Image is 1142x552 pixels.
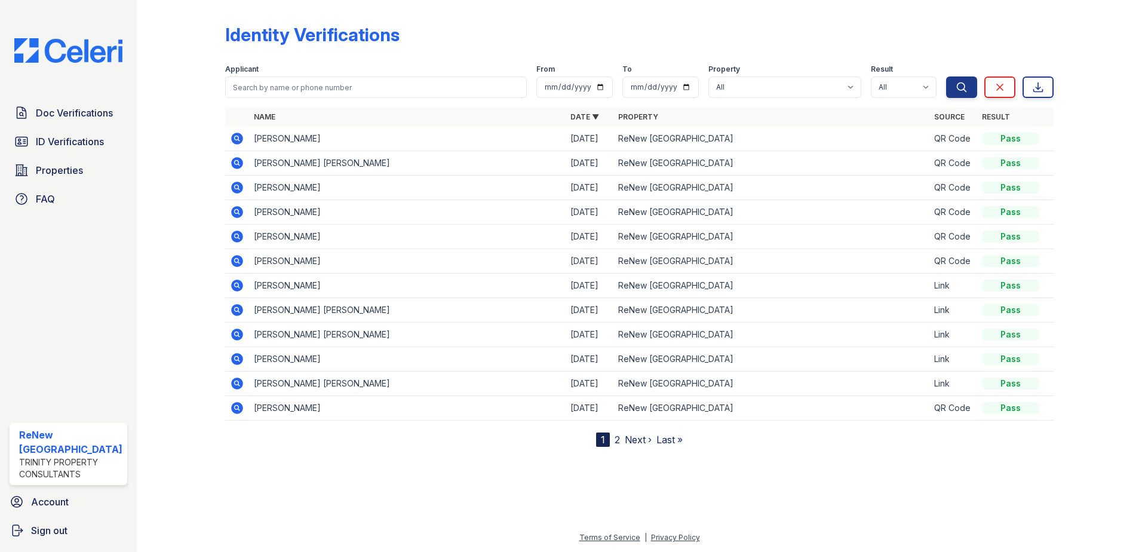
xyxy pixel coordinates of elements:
[249,274,566,298] td: [PERSON_NAME]
[254,112,275,121] a: Name
[566,298,613,323] td: [DATE]
[982,182,1039,194] div: Pass
[656,434,683,446] a: Last »
[579,533,640,542] a: Terms of Service
[982,206,1039,218] div: Pass
[249,176,566,200] td: [PERSON_NAME]
[929,347,977,372] td: Link
[613,249,930,274] td: ReNew [GEOGRAPHIC_DATA]
[10,187,127,211] a: FAQ
[622,65,632,74] label: To
[929,176,977,200] td: QR Code
[929,396,977,421] td: QR Code
[982,329,1039,341] div: Pass
[982,157,1039,169] div: Pass
[36,163,83,177] span: Properties
[929,225,977,249] td: QR Code
[249,323,566,347] td: [PERSON_NAME] [PERSON_NAME]
[566,274,613,298] td: [DATE]
[10,130,127,154] a: ID Verifications
[982,353,1039,365] div: Pass
[570,112,599,121] a: Date ▼
[613,176,930,200] td: ReNew [GEOGRAPHIC_DATA]
[929,323,977,347] td: Link
[929,298,977,323] td: Link
[982,133,1039,145] div: Pass
[249,127,566,151] td: [PERSON_NAME]
[982,304,1039,316] div: Pass
[249,372,566,396] td: [PERSON_NAME] [PERSON_NAME]
[566,347,613,372] td: [DATE]
[566,225,613,249] td: [DATE]
[19,456,122,480] div: Trinity Property Consultants
[613,127,930,151] td: ReNew [GEOGRAPHIC_DATA]
[982,402,1039,414] div: Pass
[225,76,527,98] input: Search by name or phone number
[596,433,610,447] div: 1
[10,158,127,182] a: Properties
[982,231,1039,243] div: Pass
[618,112,658,121] a: Property
[5,38,132,63] img: CE_Logo_Blue-a8612792a0a2168367f1c8372b55b34899dd931a85d93a1a3d3e32e68fde9ad4.png
[536,65,555,74] label: From
[982,280,1039,292] div: Pass
[36,134,104,149] span: ID Verifications
[31,495,69,509] span: Account
[613,298,930,323] td: ReNew [GEOGRAPHIC_DATA]
[225,65,259,74] label: Applicant
[249,151,566,176] td: [PERSON_NAME] [PERSON_NAME]
[651,533,700,542] a: Privacy Policy
[708,65,740,74] label: Property
[929,274,977,298] td: Link
[249,347,566,372] td: [PERSON_NAME]
[613,225,930,249] td: ReNew [GEOGRAPHIC_DATA]
[929,200,977,225] td: QR Code
[934,112,965,121] a: Source
[249,249,566,274] td: [PERSON_NAME]
[613,274,930,298] td: ReNew [GEOGRAPHIC_DATA]
[625,434,652,446] a: Next ›
[31,523,67,538] span: Sign out
[566,127,613,151] td: [DATE]
[613,347,930,372] td: ReNew [GEOGRAPHIC_DATA]
[613,372,930,396] td: ReNew [GEOGRAPHIC_DATA]
[929,151,977,176] td: QR Code
[36,106,113,120] span: Doc Verifications
[5,519,132,542] a: Sign out
[566,396,613,421] td: [DATE]
[225,24,400,45] div: Identity Verifications
[5,490,132,514] a: Account
[566,176,613,200] td: [DATE]
[615,434,620,446] a: 2
[566,323,613,347] td: [DATE]
[19,428,122,456] div: ReNew [GEOGRAPHIC_DATA]
[929,372,977,396] td: Link
[566,372,613,396] td: [DATE]
[566,200,613,225] td: [DATE]
[929,249,977,274] td: QR Code
[644,533,647,542] div: |
[613,151,930,176] td: ReNew [GEOGRAPHIC_DATA]
[249,225,566,249] td: [PERSON_NAME]
[566,249,613,274] td: [DATE]
[982,378,1039,390] div: Pass
[871,65,893,74] label: Result
[249,396,566,421] td: [PERSON_NAME]
[613,396,930,421] td: ReNew [GEOGRAPHIC_DATA]
[929,127,977,151] td: QR Code
[982,112,1010,121] a: Result
[566,151,613,176] td: [DATE]
[982,255,1039,267] div: Pass
[613,323,930,347] td: ReNew [GEOGRAPHIC_DATA]
[613,200,930,225] td: ReNew [GEOGRAPHIC_DATA]
[10,101,127,125] a: Doc Verifications
[249,200,566,225] td: [PERSON_NAME]
[36,192,55,206] span: FAQ
[249,298,566,323] td: [PERSON_NAME] [PERSON_NAME]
